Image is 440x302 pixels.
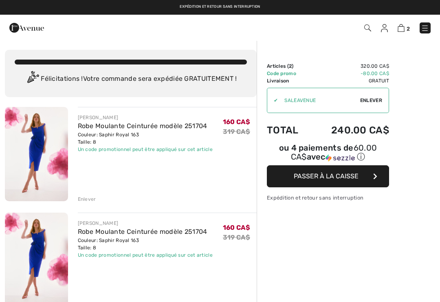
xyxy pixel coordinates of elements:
div: [PERSON_NAME] [78,114,213,121]
div: Couleur: Saphir Royal 163 Taille: 8 [78,237,213,251]
a: 1ère Avenue [9,23,44,31]
img: 1ère Avenue [9,20,44,36]
div: Un code promotionnel peut être appliqué sur cet article [78,146,213,153]
div: Enlever [78,195,96,203]
span: Passer à la caisse [294,172,359,180]
div: [PERSON_NAME] [78,220,213,227]
span: 160 CA$ [223,118,250,126]
span: 160 CA$ [223,224,250,231]
div: Un code promotionnel peut être appliqué sur cet article [78,251,213,259]
td: 320.00 CA$ [310,62,389,70]
div: ou 4 paiements de avec [267,144,389,162]
s: 319 CA$ [223,233,250,241]
img: Menu [421,24,429,32]
td: Articles ( ) [267,62,310,70]
div: Expédition et retour sans interruption [267,194,389,202]
a: Robe Moulante Ceinturée modèle 251704 [78,228,207,235]
s: 319 CA$ [223,128,250,135]
span: 2 [289,63,292,69]
td: Livraison [267,77,310,84]
img: Congratulation2.svg [24,71,41,87]
img: Robe Moulante Ceinturée modèle 251704 [5,107,68,201]
a: 2 [398,23,410,33]
td: Total [267,116,310,144]
td: -80.00 CA$ [310,70,389,77]
span: 2 [407,26,410,32]
div: ou 4 paiements de60.00 CA$avecSezzle Cliquez pour en savoir plus sur Sezzle [267,144,389,165]
td: Code promo [267,70,310,77]
span: 60.00 CA$ [291,143,377,162]
img: Sezzle [326,154,355,162]
img: Mes infos [381,24,388,32]
div: Félicitations ! Votre commande sera expédiée GRATUITEMENT ! [15,71,247,87]
input: Code promo [278,88,360,113]
div: ✔ [267,97,278,104]
span: Enlever [360,97,382,104]
td: Gratuit [310,77,389,84]
a: Robe Moulante Ceinturée modèle 251704 [78,122,207,130]
td: 240.00 CA$ [310,116,389,144]
img: Panier d'achat [398,24,405,32]
div: Couleur: Saphir Royal 163 Taille: 8 [78,131,213,146]
img: Recherche [364,24,371,31]
button: Passer à la caisse [267,165,389,187]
